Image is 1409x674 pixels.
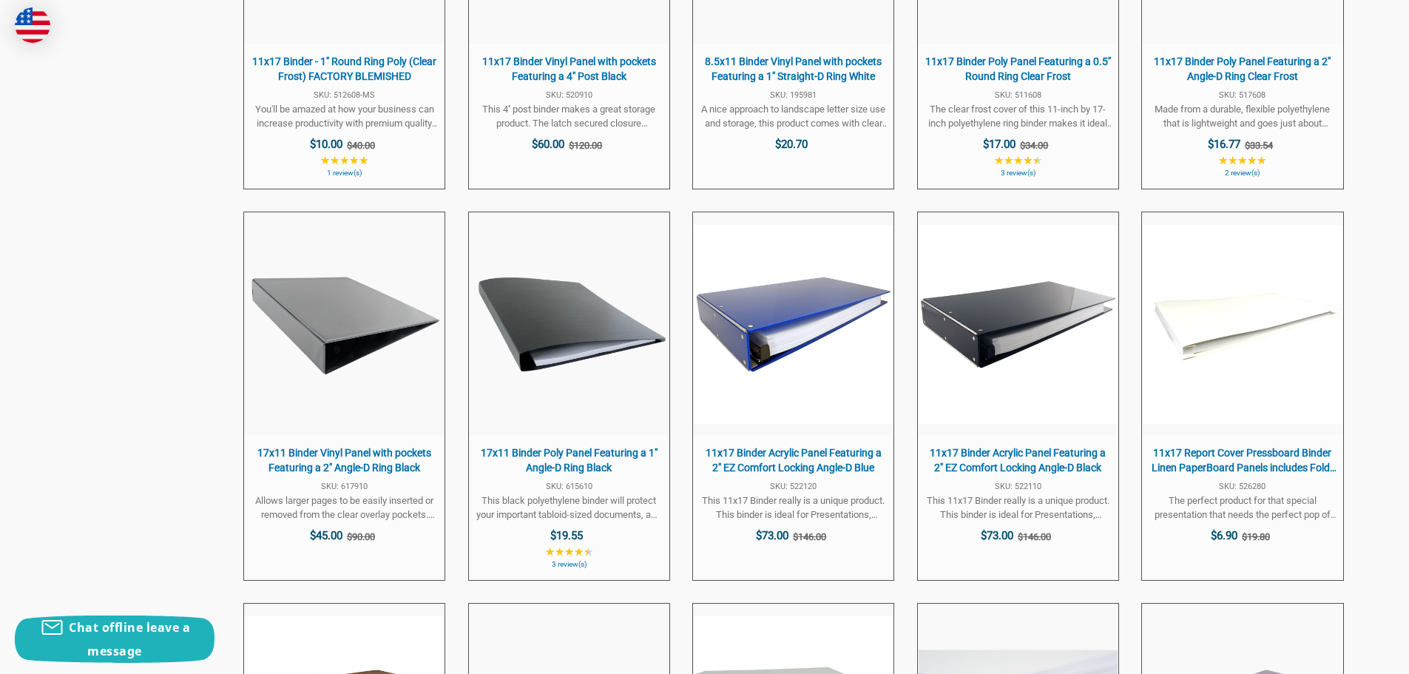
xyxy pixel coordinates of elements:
[925,494,1111,521] span: This 11x17 Binder really is a unique product. This binder is ideal for Presentations, controlled ...
[994,155,1042,166] span: ★★★★★
[1149,446,1335,475] span: 11x17 Report Cover Pressboard Binder Linen PaperBoard Panels includes Fold-over Metal Fastener [P...
[1149,494,1335,521] span: The perfect product for that special presentation that needs the perfect pop of color to win over...
[1149,169,1335,177] span: 2 review(s)
[700,55,886,84] span: 8.5x11 Binder Vinyl Panel with pockets Featuring a 1" Straight-D Ring White
[251,55,437,84] span: 11x17 Binder - 1" Round Ring Poly (Clear Frost) FACTORY BLEMISHED
[1208,138,1240,151] span: $16.77
[476,103,662,129] span: This 4'' post binder makes a great storage product. The latch secured closure competently holds u...
[15,7,50,43] img: duty and tax information for United States
[925,446,1111,475] span: 11x17 Binder Acrylic Panel Featuring a 2" EZ Comfort Locking Angle-D Black
[925,55,1111,84] span: 11x17 Binder Poly Panel Featuring a 0.5" Round Ring Clear Frost
[700,494,886,521] span: This 11x17 Binder really is a unique product. This binder is ideal for Presentations, controlled ...
[1149,103,1335,129] span: Made from a durable, flexible polyethylene that is lightweight and goes just about anywhere. This...
[1211,529,1237,542] span: $6.90
[918,212,1118,580] a: 11x17 Binder Acrylic Panel Featuring a 2
[700,446,886,475] span: 11x17 Binder Acrylic Panel Featuring a 2" EZ Comfort Locking Angle-D Blue
[476,91,662,99] span: SKU: 520910
[1218,155,1266,166] span: ★★★★★
[700,482,886,491] span: SKU: 522120
[251,482,437,491] span: SKU: 617910
[532,138,564,151] span: $60.00
[693,212,893,580] a: 11x17 Binder Acrylic Panel Featuring a 2
[1020,140,1048,151] span: $34.00
[925,482,1111,491] span: SKU: 522110
[469,212,669,580] a: 17x11 Binder Poly Panel Featuring a 1
[476,494,662,521] span: This black polyethylene binder will protect your important tabloid-sized documents, and it's an a...
[251,494,437,521] span: Allows larger pages to be easily inserted or removed from the clear overlay pockets. Easily custo...
[476,482,662,491] span: SKU: 615610
[925,103,1111,129] span: The clear frost cover of this 11-inch by 17-inch polyethylene ring binder makes it ideal for hand...
[793,531,826,542] span: $146.00
[756,529,788,542] span: $73.00
[251,446,437,475] span: 17x11 Binder Vinyl Panel with pockets Featuring a 2" Angle-D Ring Black
[244,212,445,580] a: 17x11 Binder Vinyl Panel with pockets Featuring a 2
[476,446,662,475] span: 17x11 Binder Poly Panel Featuring a 1" Angle-D Ring Black
[700,91,886,99] span: SKU: 195981
[545,546,593,558] span: ★★★★★
[15,616,214,663] button: Chat offline leave a message
[1149,91,1335,99] span: SKU: 517608
[476,561,662,568] span: 3 review(s)
[1149,55,1335,84] span: 11x17 Binder Poly Panel Featuring a 2" Angle-D Ring Clear Frost
[1245,140,1273,151] span: $33.54
[775,138,808,151] span: $20.70
[925,169,1111,177] span: 3 review(s)
[476,55,662,84] span: 11x17 Binder Vinyl Panel with pockets Featuring a 4" Post Black
[69,619,190,659] span: Chat offline leave a message
[981,529,1013,542] span: $73.00
[700,103,886,129] span: A nice approach to landscape letter size use and storage, this product comes with clear overlay p...
[347,531,375,542] span: $90.00
[569,140,602,151] span: $120.00
[320,155,368,166] span: ★★★★★
[251,103,437,129] span: You'll be amazed at how your business can increase productivity with premium quality office suppl...
[1018,531,1051,542] span: $146.00
[310,138,342,151] span: $10.00
[347,140,375,151] span: $40.00
[983,138,1016,151] span: $17.00
[1287,634,1409,674] iframe: Google Customer Reviews
[1242,531,1270,542] span: $19.80
[550,529,583,542] span: $19.55
[1149,482,1335,491] span: SKU: 526280
[694,225,893,424] img: 11x17 Binder Acrylic Panel Featuring a 2" EZ Comfort Locking Angle-D Blue
[251,169,437,177] span: 1 review(s)
[1142,212,1342,580] a: 11x17 Report Cover Pressboard Binder Linen PaperBoard Panels includes Fold-over Metal Fastener Sh...
[925,91,1111,99] span: SKU: 511608
[310,529,342,542] span: $45.00
[251,91,437,99] span: SKU: 512608-MS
